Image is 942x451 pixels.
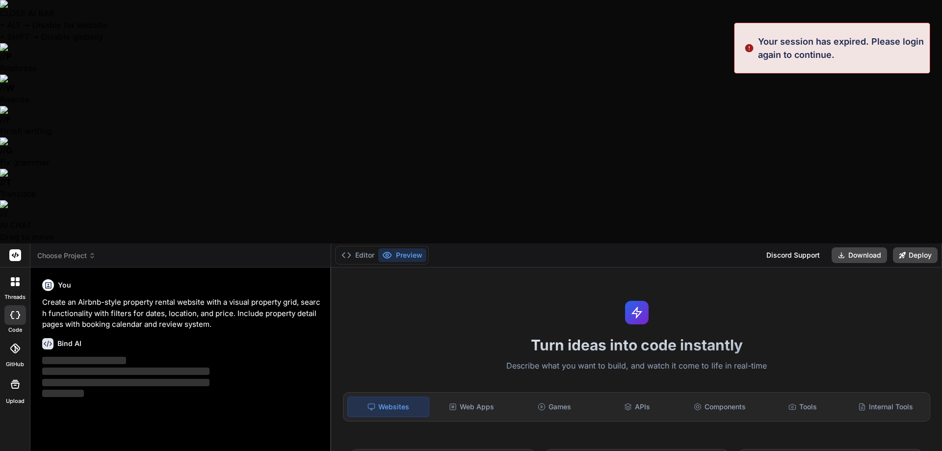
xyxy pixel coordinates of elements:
div: APIs [597,397,678,417]
span: Choose Project [37,251,96,261]
button: Deploy [893,247,938,263]
h6: Bind AI [57,339,81,348]
button: Preview [378,248,426,262]
div: Internal Tools [845,397,926,417]
div: Websites [347,397,429,417]
div: Tools [762,397,843,417]
div: Games [514,397,595,417]
div: Discord Support [760,247,826,263]
label: threads [4,293,26,301]
label: code [8,326,22,334]
label: Upload [6,397,25,405]
button: Download [832,247,887,263]
h6: You [58,280,71,290]
p: Create an Airbnb-style property rental website with a visual property grid, search functionality ... [42,297,321,330]
span: ‌ [42,357,126,364]
span: ‌ [42,379,209,386]
span: ‌ [42,368,209,375]
span: ‌ [42,390,84,397]
p: Describe what you want to build, and watch it come to life in real-time [337,360,936,372]
button: Editor [338,248,378,262]
div: Web Apps [431,397,512,417]
label: GitHub [6,360,24,369]
div: Components [680,397,760,417]
h1: Turn ideas into code instantly [337,336,936,354]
